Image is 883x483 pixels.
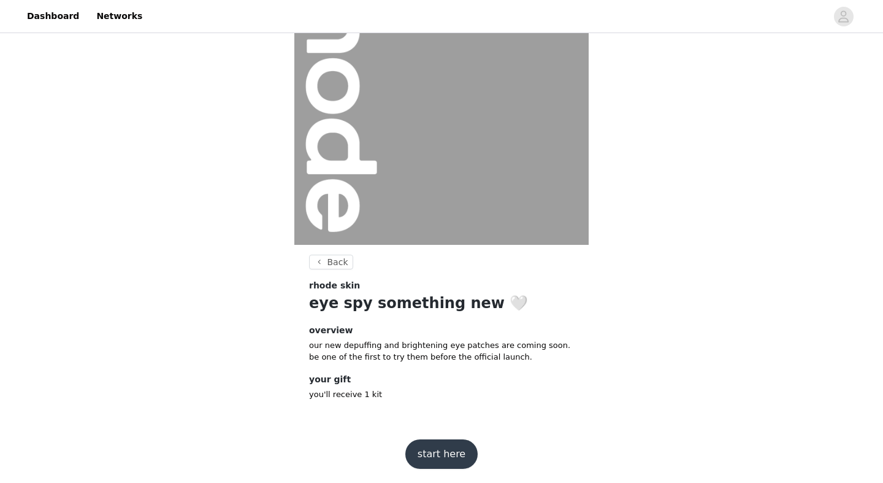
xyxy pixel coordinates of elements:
button: Back [309,255,353,269]
div: avatar [838,7,849,26]
a: Networks [89,2,150,30]
h4: overview [309,324,574,337]
p: our new depuffing and brightening eye patches are coming soon. be one of the first to try them be... [309,339,574,363]
h1: eye spy something new 🤍 [309,292,574,314]
a: Dashboard [20,2,86,30]
p: you'll receive 1 kit [309,388,574,401]
h4: your gift [309,373,574,386]
button: start here [405,439,478,469]
span: rhode skin [309,279,360,292]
